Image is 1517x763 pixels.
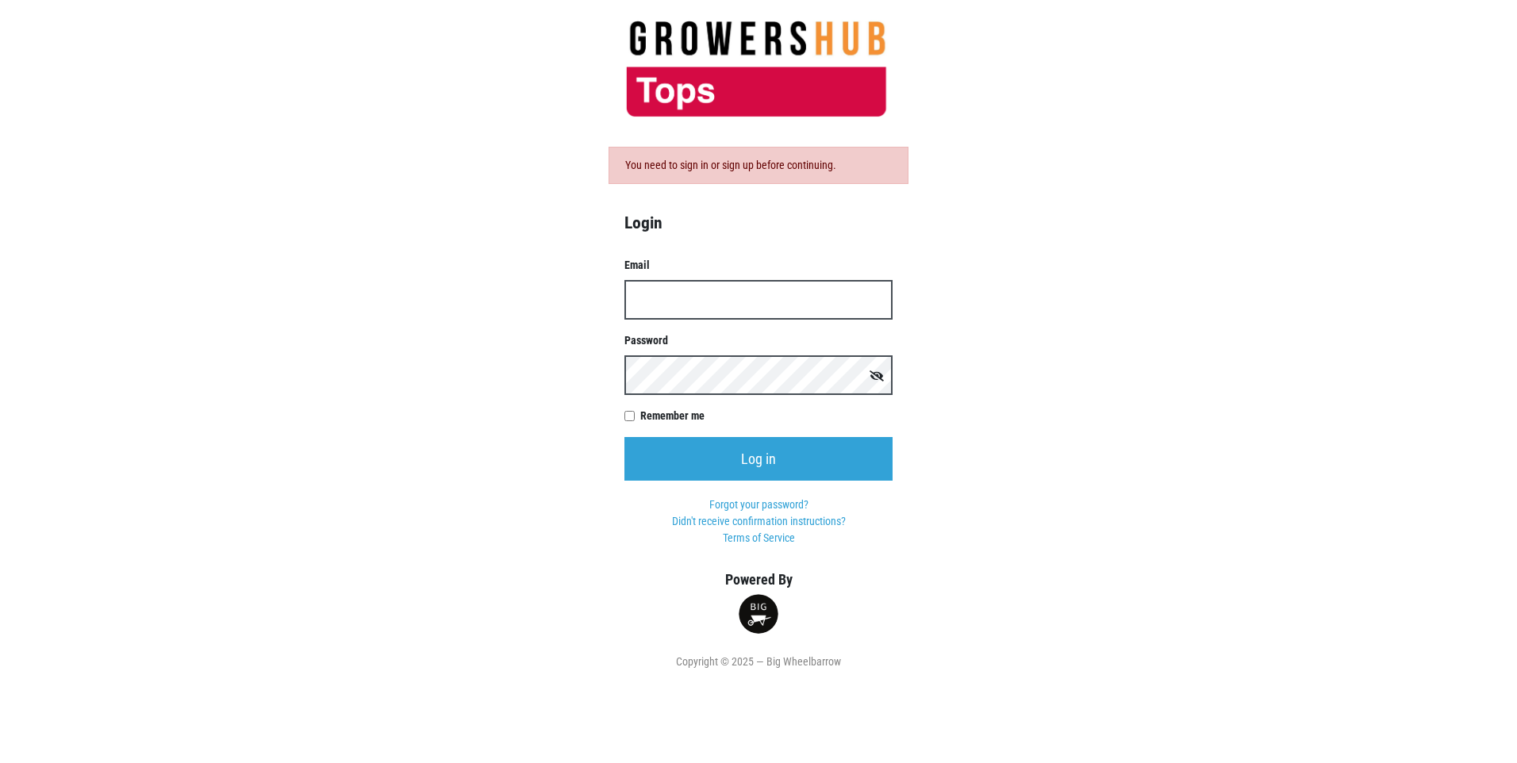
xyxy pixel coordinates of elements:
div: You need to sign in or sign up before continuing. [609,147,908,184]
a: Didn't receive confirmation instructions? [672,515,846,527]
input: Log in [624,437,893,481]
a: Forgot your password? [709,498,808,511]
label: Email [624,257,893,274]
label: Remember me [640,408,893,424]
h5: Powered By [600,571,917,589]
a: Terms of Service [723,531,795,544]
img: 279edf242af8f9d49a69d9d2afa010fb.png [600,20,917,118]
img: small-round-logo-d6fdfe68ae19b7bfced82731a0234da4.png [739,594,778,634]
h4: Login [624,213,893,233]
label: Password [624,332,893,349]
div: Copyright © 2025 — Big Wheelbarrow [600,654,917,670]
